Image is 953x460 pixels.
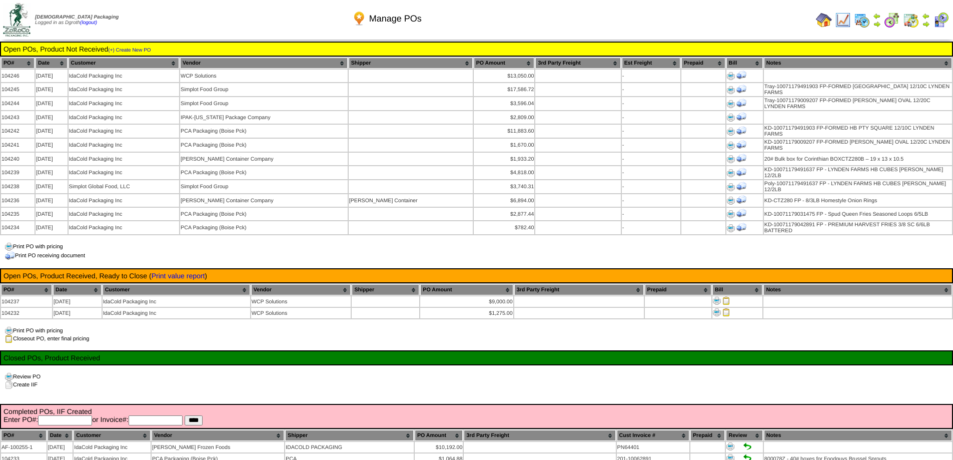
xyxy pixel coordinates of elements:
[180,221,348,234] td: PCA Packaging (Boise Pck)
[622,194,680,207] td: -
[922,20,930,28] img: arrowright.gif
[1,153,35,165] td: 104240
[736,181,746,191] img: Print Receiving Document
[722,308,730,316] img: Close PO
[873,12,881,20] img: arrowleft.gif
[474,73,534,79] div: $13,050.00
[690,430,725,441] th: Prepaid
[727,197,735,205] img: Print
[1,296,52,307] td: 104237
[36,58,68,69] th: Date
[36,125,68,138] td: [DATE]
[35,15,119,20] span: [DEMOGRAPHIC_DATA] Packaging
[474,198,534,204] div: $6,894.00
[53,284,102,295] th: Date
[727,224,735,232] img: Print
[1,194,35,207] td: 104236
[103,296,250,307] td: IdaCold Packaging Inc
[854,12,870,28] img: calendarprod.gif
[351,11,367,27] img: po.png
[474,142,534,148] div: $1,670.00
[69,70,180,82] td: IdaCold Packaging Inc
[1,208,35,220] td: 104235
[1,284,52,295] th: PO#
[5,243,13,251] img: print.gif
[764,194,952,207] td: KD-CTZ280 FP - 8/3LB Homestyle Onion Rings
[474,58,535,69] th: PO Amount
[69,221,180,234] td: IdaCold Packaging Inc
[180,125,348,138] td: PCA Packaging (Boise Pck)
[727,183,735,191] img: Print
[180,83,348,96] td: Simplot Food Group
[69,166,180,179] td: IdaCold Packaging Inc
[35,15,119,26] span: Logged in as Dgroth
[69,83,180,96] td: IdaCold Packaging Inc
[727,155,735,163] img: Print
[1,111,35,124] td: 104243
[464,430,615,441] th: 3rd Party Freight
[764,97,952,110] td: Tray-10071179009207 FP-FORMED [PERSON_NAME] OVAL 12/20C LYNDEN FARMS
[474,101,534,107] div: $3,596.04
[36,194,68,207] td: [DATE]
[69,153,180,165] td: IdaCold Packaging Inc
[736,112,746,122] img: Print Receiving Document
[48,430,73,441] th: Date
[1,70,35,82] td: 104246
[180,58,348,69] th: Vendor
[1,58,35,69] th: PO#
[622,97,680,110] td: -
[622,58,680,69] th: Est Freight
[764,153,952,165] td: 20# Bulk box for Corinthian BOXCTZ280B – 19 x 13 x 10.5
[180,97,348,110] td: Simplot Food Group
[736,153,746,163] img: Print Receiving Document
[727,210,735,218] img: Print
[743,442,751,450] img: Set to Handled
[736,140,746,150] img: Print Receiving Document
[369,14,422,24] span: Manage POs
[349,58,473,69] th: Shipper
[69,180,180,193] td: Simplot Global Food, LLC
[622,166,680,179] td: -
[736,98,746,108] img: Print Receiving Document
[180,208,348,220] td: PCA Packaging (Boise Pck)
[835,12,851,28] img: line_graph.gif
[69,58,180,69] th: Customer
[764,221,952,234] td: KD-10071179042891 FP - PREMIUM HARVEST FRIES 3/8 SC 6/6LB BATTERED
[285,442,414,452] td: IDACOLD PACKAGING
[36,70,68,82] td: [DATE]
[474,225,534,231] div: $782.40
[474,115,534,121] div: $2,809.00
[736,70,746,80] img: Print Receiving Document
[251,308,351,318] td: WCP Solutions
[36,139,68,152] td: [DATE]
[180,70,348,82] td: WCP Solutions
[74,442,151,452] td: IdaCold Packaging Inc
[474,156,534,162] div: $1,933.20
[421,299,512,305] div: $9,000.00
[873,20,881,28] img: arrowright.gif
[884,12,900,28] img: calendarblend.gif
[727,72,735,80] img: Print
[48,442,73,452] td: [DATE]
[764,125,952,138] td: KD-10071179491903 FP-FORMED HB PTY SQUARE 12/10C LYNDEN FARMS
[251,296,351,307] td: WCP Solutions
[180,166,348,179] td: PCA Packaging (Boise Pck)
[713,308,721,316] img: Print
[5,251,15,261] img: truck.png
[53,308,102,318] td: [DATE]
[69,194,180,207] td: IdaCold Packaging Inc
[103,284,250,295] th: Customer
[727,86,735,94] img: Print
[764,83,952,96] td: Tray-10071179491903 FP-FORMED [GEOGRAPHIC_DATA] 12/10C LYNDEN FARMS
[3,45,950,54] td: Open POs, Product Not Received
[726,442,734,450] img: Print
[1,430,47,441] th: PO#
[474,87,534,93] div: $17,586.72
[1,221,35,234] td: 104234
[622,180,680,193] td: -
[727,100,735,108] img: Print
[180,180,348,193] td: Simplot Food Group
[5,335,13,343] img: clipboard.gif
[152,430,284,441] th: Vendor
[152,272,205,280] a: Print value report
